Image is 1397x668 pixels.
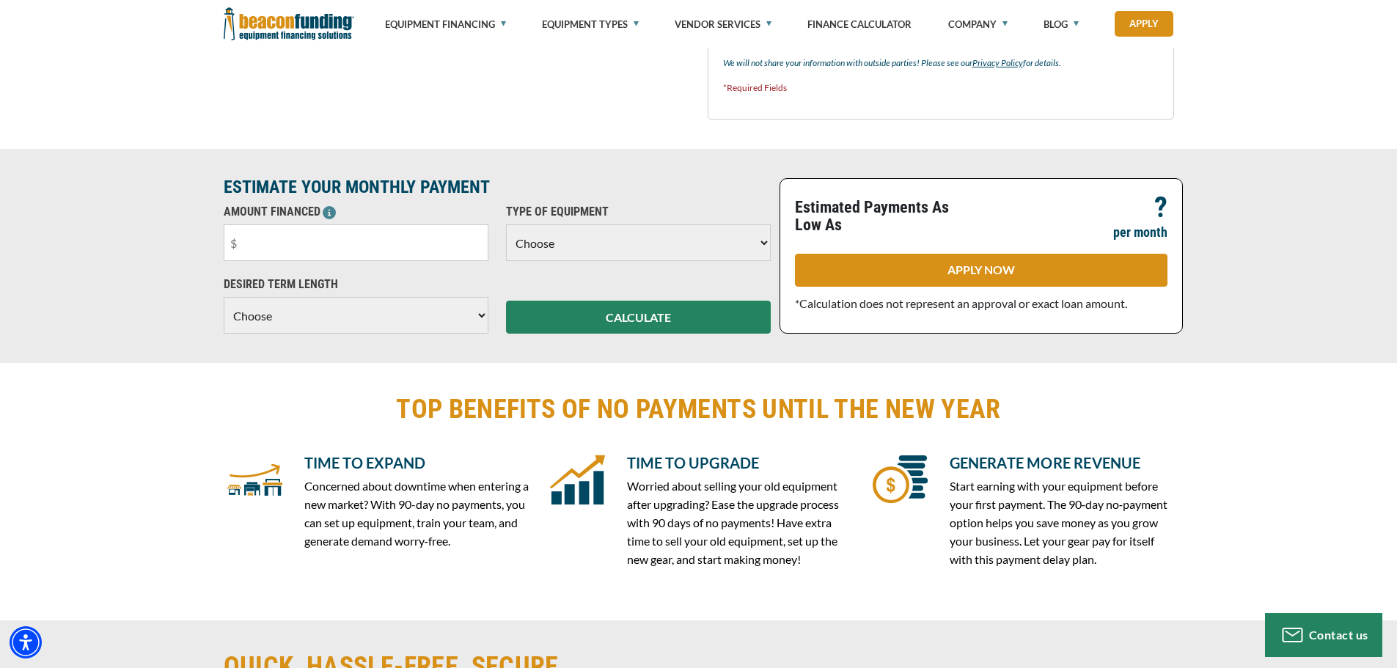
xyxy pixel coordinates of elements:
[506,301,771,334] button: CALCULATE
[224,276,488,293] p: DESIRED TERM LENGTH
[1309,628,1368,642] span: Contact us
[627,479,839,566] span: Worried about selling your old equipment after upgrading? Ease the upgrade process with 90 days o...
[950,479,1168,566] span: Start earning with your equipment before your first payment. The 90‑day no‑payment option helps y...
[227,452,282,507] img: icon
[10,626,42,658] div: Accessibility Menu
[873,452,928,507] img: icon
[224,203,488,221] p: AMOUNT FINANCED
[723,54,1159,72] p: We will not share your information with outside parties! Please see our for details.
[795,296,1127,310] span: *Calculation does not represent an approval or exact loan amount.
[224,178,771,196] p: ESTIMATE YOUR MONTHLY PAYMENT
[550,452,605,507] img: icon
[795,254,1167,287] a: APPLY NOW
[972,57,1023,68] a: Privacy Policy
[1115,11,1173,37] a: Apply
[627,452,851,474] h5: TIME TO UPGRADE
[506,203,771,221] p: TYPE OF EQUIPMENT
[1113,224,1167,241] p: per month
[304,479,529,548] span: Concerned about downtime when entering a new market? With 90-day no payments, you can set up equi...
[950,452,1174,474] h5: GENERATE MORE REVENUE
[1265,613,1382,657] button: Contact us
[224,224,488,261] input: $
[795,199,972,234] p: Estimated Payments As Low As
[1154,199,1167,216] p: ?
[723,79,1159,97] p: *Required Fields
[304,452,529,474] h5: TIME TO EXPAND
[224,392,1174,426] h2: TOP BENEFITS OF NO PAYMENTS UNTIL THE NEW YEAR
